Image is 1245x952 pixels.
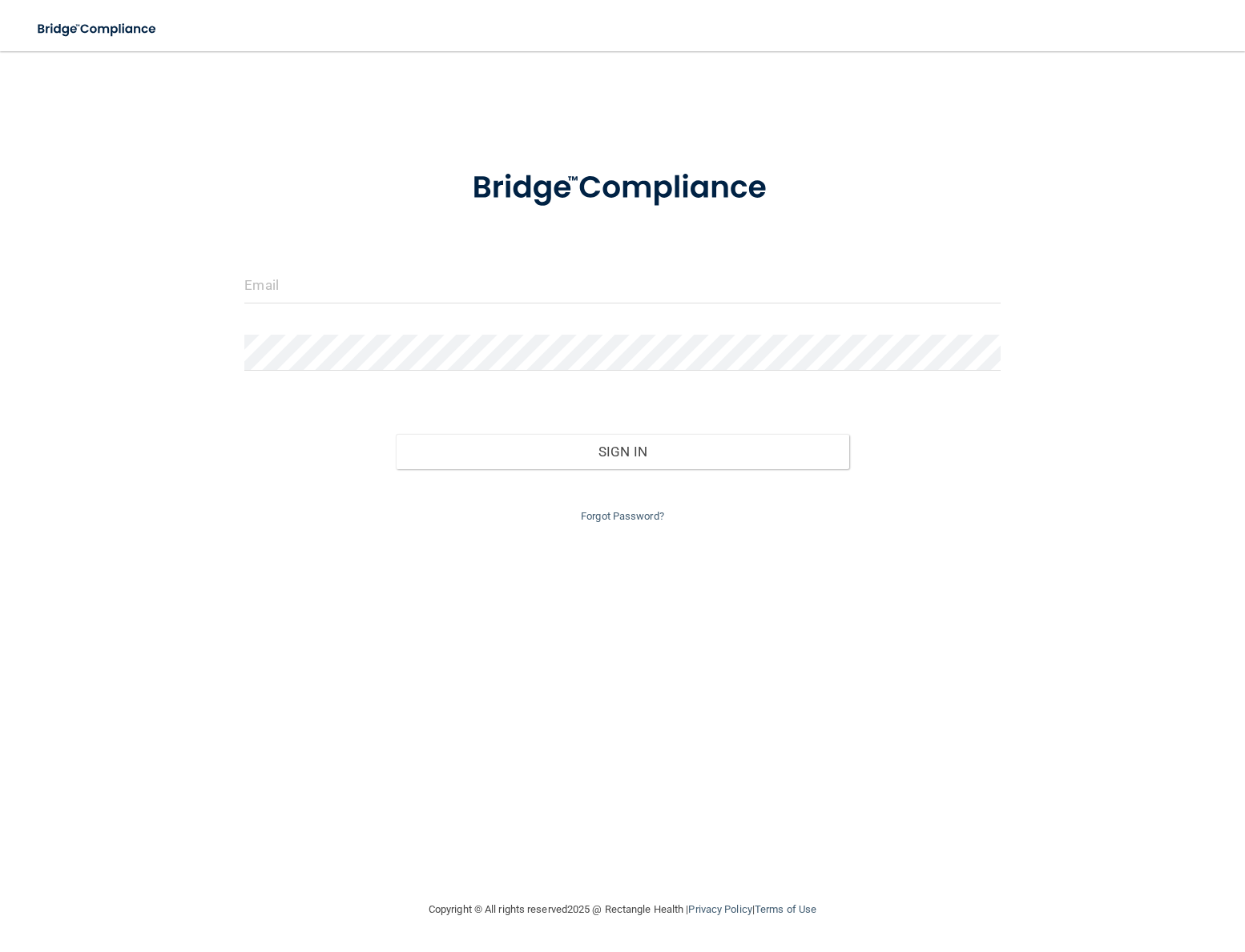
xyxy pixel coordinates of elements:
img: bridge_compliance_login_screen.278c3ca4.svg [440,147,806,229]
div: Copyright © All rights reserved 2025 @ Rectangle Health | | [330,884,915,935]
a: Forgot Password? [581,510,664,522]
img: bridge_compliance_login_screen.278c3ca4.svg [24,13,171,46]
a: Terms of Use [755,903,816,915]
a: Privacy Policy [688,903,751,915]
button: Sign In [396,434,849,469]
input: Email [244,267,1000,303]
